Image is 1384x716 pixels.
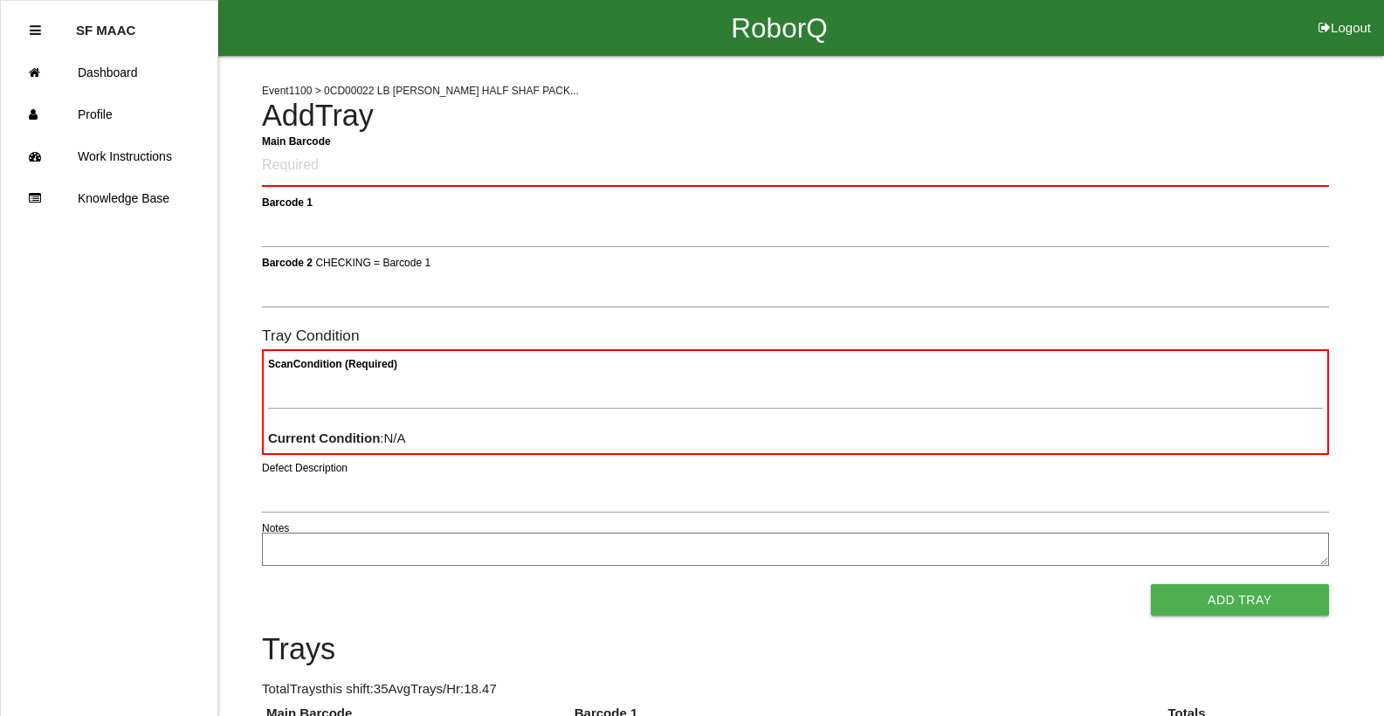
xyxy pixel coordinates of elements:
div: Close [30,10,41,52]
h4: Trays [262,633,1329,666]
b: Barcode 2 [262,256,313,268]
a: Work Instructions [1,135,217,177]
span: Event 1100 > 0CD00022 LB [PERSON_NAME] HALF SHAF PACK... [262,85,579,97]
label: Defect Description [262,460,348,476]
button: Add Tray [1151,584,1329,616]
b: Scan Condition (Required) [268,358,397,370]
span: : N/A [268,430,406,445]
a: Profile [1,93,217,135]
h4: Add Tray [262,100,1329,133]
a: Dashboard [1,52,217,93]
a: Knowledge Base [1,177,217,219]
p: Total Trays this shift: 35 Avg Trays /Hr: 18.47 [262,679,1329,699]
label: Notes [262,520,289,536]
input: Required [262,146,1329,187]
b: Current Condition [268,430,380,445]
span: CHECKING = Barcode 1 [315,256,430,268]
b: Barcode 1 [262,196,313,208]
b: Main Barcode [262,134,331,147]
p: SF MAAC [76,10,135,38]
h6: Tray Condition [262,327,1329,344]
